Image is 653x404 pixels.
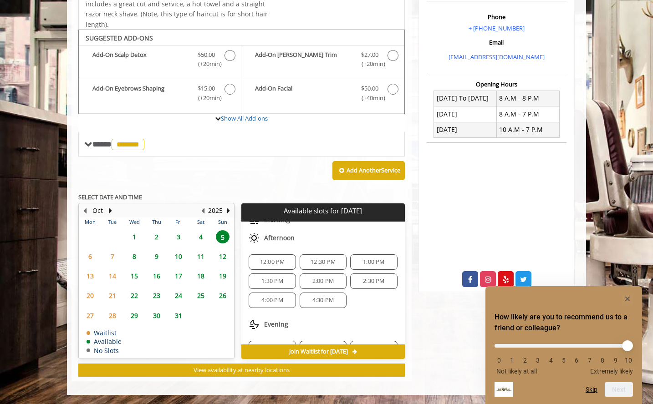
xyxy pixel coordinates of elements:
[106,250,119,263] span: 7
[92,84,189,103] b: Add-On Eyebrows Shaping
[585,357,594,364] li: 7
[208,206,223,216] button: 2025
[168,266,189,286] td: Select day17
[194,289,208,302] span: 25
[106,269,119,283] span: 14
[249,293,296,308] div: 4:00 PM
[193,93,220,103] span: (+20min )
[255,50,352,69] b: Add-On [PERSON_NAME] Trim
[496,368,537,375] span: Not likely at all
[79,286,101,305] td: Select day20
[427,81,566,87] h3: Opening Hours
[106,289,119,302] span: 21
[572,357,581,364] li: 6
[449,53,545,61] a: [EMAIL_ADDRESS][DOMAIN_NAME]
[312,297,334,304] span: 4:30 PM
[221,114,268,122] a: Show All Add-ons
[189,217,211,227] th: Sat
[78,193,142,201] b: SELECT DATE AND TIME
[150,309,163,322] span: 30
[212,266,234,286] td: Select day19
[123,217,145,227] th: Wed
[289,348,348,355] span: Join Waitlist for [DATE]
[86,34,153,42] b: SUGGESTED ADD-ONS
[145,217,167,227] th: Thu
[496,122,559,137] td: 10 A.M - 7 P.M
[128,309,141,322] span: 29
[87,347,122,354] td: No Slots
[350,254,397,270] div: 1:00 PM
[189,247,211,266] td: Select day11
[246,50,399,71] label: Add-On Beard Trim
[469,24,525,32] a: + [PHONE_NUMBER]
[533,357,542,364] li: 3
[78,364,405,377] button: View availability at nearby locations
[189,286,211,305] td: Select day25
[83,50,236,71] label: Add-On Scalp Detox
[429,14,564,20] h3: Phone
[249,254,296,270] div: 12:00 PM
[79,305,101,325] td: Select day27
[107,206,114,216] button: Next Month
[92,50,189,69] b: Add-On Scalp Detox
[586,386,597,393] button: Skip
[212,227,234,247] td: Select day5
[249,232,260,243] img: afternoon slots
[128,230,141,243] span: 1
[246,84,399,105] label: Add-On Facial
[189,266,211,286] td: Select day18
[264,321,288,328] span: Evening
[216,289,230,302] span: 26
[434,106,497,122] td: [DATE]
[249,273,296,289] div: 1:30 PM
[546,357,556,364] li: 4
[356,59,383,69] span: (+20min )
[199,206,206,216] button: Previous Year
[194,269,208,283] span: 18
[622,293,633,304] button: Hide survey
[216,269,230,283] span: 19
[434,91,497,106] td: [DATE] To [DATE]
[356,93,383,103] span: (+40min )
[611,357,620,364] li: 9
[495,293,633,397] div: How likely are you to recommend us to a friend or colleague? Select an option from 0 to 10, with ...
[83,289,97,302] span: 20
[332,161,405,180] button: Add AnotherService
[123,305,145,325] td: Select day29
[193,59,220,69] span: (+20min )
[81,206,88,216] button: Previous Month
[496,91,559,106] td: 8 A.M - 8 P.M
[216,230,230,243] span: 5
[83,84,236,105] label: Add-On Eyebrows Shaping
[172,289,185,302] span: 24
[350,273,397,289] div: 2:30 PM
[145,305,167,325] td: Select day30
[150,269,163,283] span: 16
[194,366,290,374] span: View availability at nearby locations
[123,247,145,266] td: Select day8
[429,39,564,45] h3: Email
[260,258,285,266] span: 12:00 PM
[261,297,283,304] span: 4:00 PM
[168,247,189,266] td: Select day10
[83,269,97,283] span: 13
[123,266,145,286] td: Select day15
[189,227,211,247] td: Select day4
[264,216,290,223] span: Morning
[83,250,97,263] span: 6
[249,341,296,356] div: 5:00 PM
[507,357,516,364] li: 1
[198,50,215,60] span: $50.00
[361,84,378,93] span: $50.00
[605,382,633,397] button: Next question
[261,278,283,285] span: 1:30 PM
[79,266,101,286] td: Select day13
[300,273,347,289] div: 2:00 PM
[172,250,185,263] span: 10
[78,30,405,114] div: The Made Man Haircut Add-onS
[245,207,401,215] p: Available slots for [DATE]
[347,166,400,174] b: Add Another Service
[194,230,208,243] span: 4
[300,254,347,270] div: 12:30 PM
